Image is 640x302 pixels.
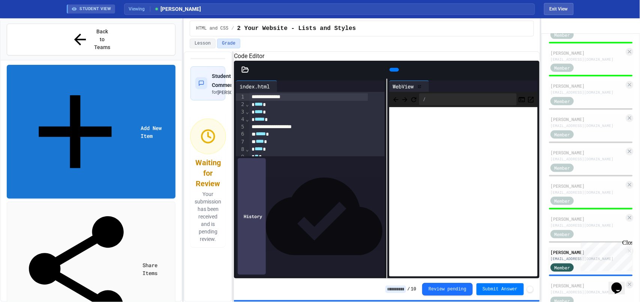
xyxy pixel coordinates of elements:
[236,130,245,138] div: 6
[195,157,221,189] div: Waiting for Review
[236,123,245,131] div: 5
[554,64,570,71] span: Member
[389,81,429,92] div: WebView
[550,289,624,295] div: [EMAIL_ADDRESS][DOMAIN_NAME]
[389,107,538,277] iframe: Web Preview
[236,82,273,90] div: index.html
[3,3,52,48] div: Chat with us now!Close
[550,190,624,195] div: [EMAIL_ADDRESS][DOMAIN_NAME]
[389,82,418,90] div: WebView
[236,116,245,123] div: 4
[212,89,252,96] div: for
[7,65,175,199] a: Add New Item
[554,264,570,271] span: Member
[578,239,633,271] iframe: chat widget
[554,164,570,171] span: Member
[550,282,624,289] div: [PERSON_NAME]
[527,286,534,293] button: Force resubmission of student's answer (Admin only)
[554,231,570,238] span: Member
[527,95,535,104] button: Open in new tab
[408,286,410,292] span: /
[236,153,245,161] div: 9
[245,101,249,107] span: Fold line
[80,6,111,12] span: STUDENT VIEW
[554,131,570,138] span: Member
[550,249,624,256] div: [PERSON_NAME]
[245,109,249,115] span: Fold line
[236,146,245,153] div: 8
[477,283,524,295] button: Submit Answer
[550,182,624,189] div: [PERSON_NAME]
[550,215,624,222] div: [PERSON_NAME]
[550,256,624,262] div: [EMAIL_ADDRESS][DOMAIN_NAME]
[245,154,249,160] span: Fold line
[192,190,224,243] p: Your submission has been received and is pending review.
[7,24,175,55] button: Back to Teams
[550,149,624,156] div: [PERSON_NAME]
[401,94,409,104] span: Forward
[410,95,418,104] button: Refresh
[419,93,517,105] div: /
[217,90,252,95] span: [PERSON_NAME]
[245,116,249,122] span: Fold line
[550,156,624,162] div: [EMAIL_ADDRESS][DOMAIN_NAME]
[550,223,624,228] div: [EMAIL_ADDRESS][DOMAIN_NAME]
[422,283,473,296] button: Review pending
[212,73,238,88] span: Student Comments
[554,98,570,105] span: Member
[245,146,249,152] span: Fold line
[93,28,111,51] span: Back to Teams
[544,3,574,15] button: Exit student view
[236,93,245,101] div: 1
[236,138,245,146] div: 7
[196,25,228,31] span: HTML and CSS
[550,123,624,129] div: [EMAIL_ADDRESS][DOMAIN_NAME]
[236,101,245,108] div: 2
[554,31,570,38] span: Member
[392,94,400,104] span: Back
[554,197,570,204] span: Member
[518,95,526,104] button: Console
[217,39,240,48] button: Grade
[550,82,624,89] div: [PERSON_NAME]
[236,81,277,92] div: index.html
[154,5,201,13] span: [PERSON_NAME]
[237,24,356,33] span: 2 Your Website - Lists and Styles
[550,116,624,123] div: [PERSON_NAME]
[234,52,539,61] h6: Code Editor
[238,158,266,275] div: History
[411,286,416,292] span: 10
[231,25,234,31] span: /
[483,286,518,292] span: Submit Answer
[609,272,633,295] iframe: chat widget
[236,108,245,116] div: 3
[190,39,216,48] button: Lesson
[129,6,150,12] span: Viewing
[550,57,624,62] div: [EMAIL_ADDRESS][DOMAIN_NAME]
[550,49,624,56] div: [PERSON_NAME]
[550,90,624,95] div: [EMAIL_ADDRESS][DOMAIN_NAME]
